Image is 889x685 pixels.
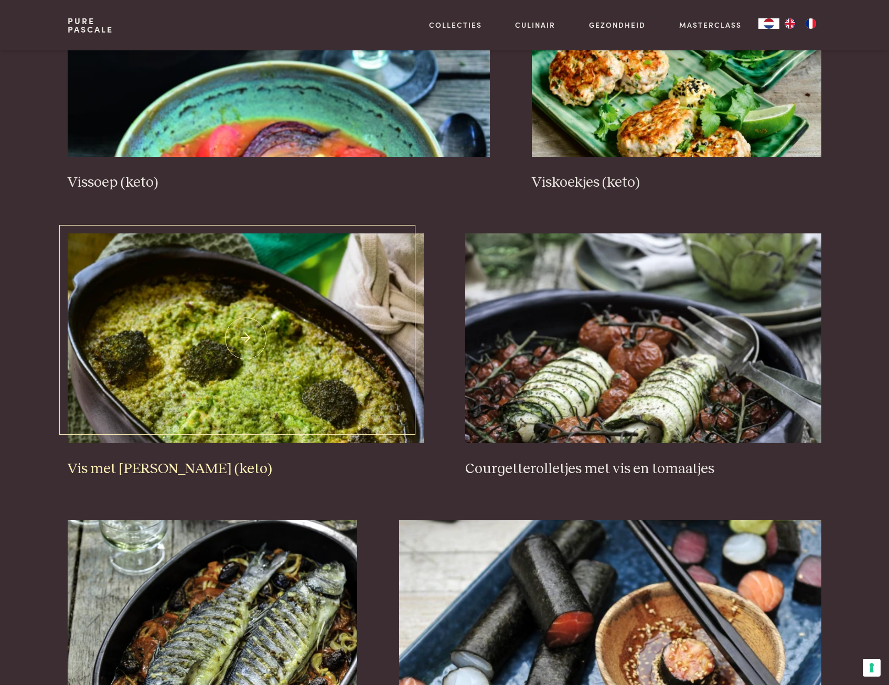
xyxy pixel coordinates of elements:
a: Collecties [429,19,482,30]
button: Uw voorkeuren voor toestemming voor trackingtechnologieën [863,659,881,677]
a: Masterclass [679,19,742,30]
a: Gezondheid [589,19,646,30]
a: Vis met romige broccolisaus (keto) Vis met [PERSON_NAME] (keto) [68,233,423,478]
a: PurePascale [68,17,113,34]
div: Language [758,18,779,29]
a: FR [800,18,821,29]
a: Culinair [515,19,555,30]
ul: Language list [779,18,821,29]
img: Vis met romige broccolisaus (keto) [68,233,423,443]
img: Courgetterolletjes met vis en tomaatjes [465,233,821,443]
aside: Language selected: Nederlands [758,18,821,29]
h3: Viskoekjes (keto) [532,174,821,192]
h3: Vis met [PERSON_NAME] (keto) [68,460,423,478]
a: Courgetterolletjes met vis en tomaatjes Courgetterolletjes met vis en tomaatjes [465,233,821,478]
a: EN [779,18,800,29]
h3: Courgetterolletjes met vis en tomaatjes [465,460,821,478]
h3: Vissoep (keto) [68,174,490,192]
a: NL [758,18,779,29]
